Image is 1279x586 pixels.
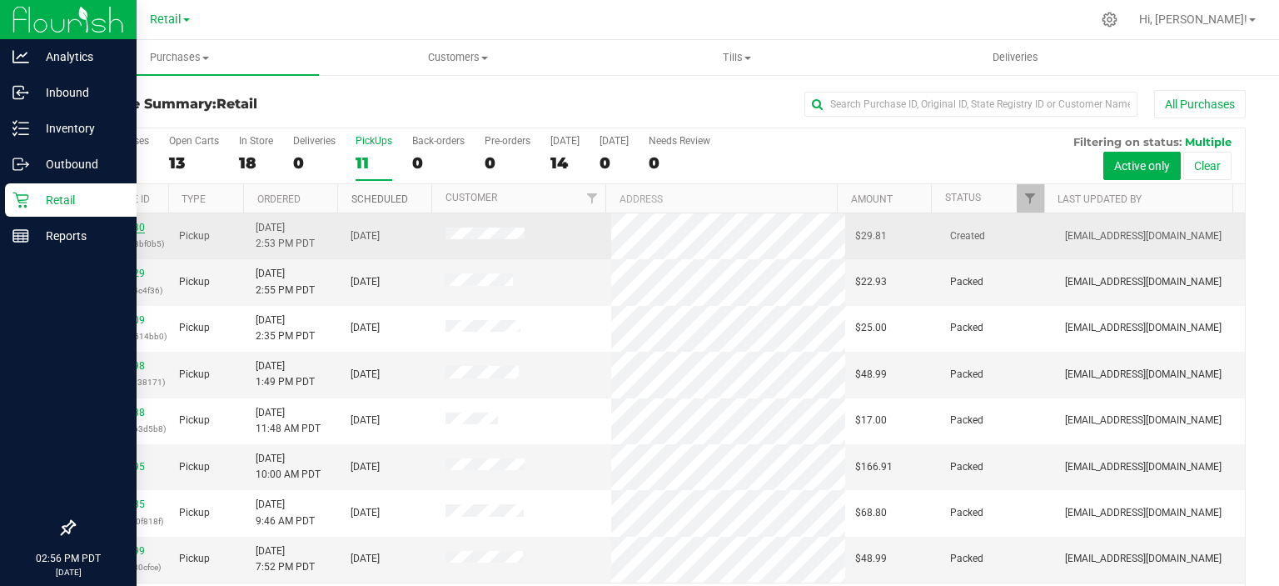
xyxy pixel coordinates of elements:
[605,184,837,213] th: Address
[239,135,273,147] div: In Store
[7,551,129,566] p: 02:56 PM PDT
[1065,551,1222,567] span: [EMAIL_ADDRESS][DOMAIN_NAME]
[40,50,319,65] span: Purchases
[351,505,380,521] span: [DATE]
[1099,12,1120,28] div: Manage settings
[351,413,380,428] span: [DATE]
[851,193,893,205] a: Amount
[950,505,983,521] span: Packed
[599,50,876,65] span: Tills
[256,266,315,298] span: [DATE] 2:55 PM PDT
[351,274,380,290] span: [DATE]
[84,421,159,437] p: (5ce2b0ebba63d5b8)
[855,367,887,383] span: $48.99
[855,551,887,567] span: $48.99
[945,192,981,203] a: Status
[150,13,182,27] span: Retail
[600,135,629,147] div: [DATE]
[950,274,983,290] span: Packed
[1183,152,1232,180] button: Clear
[1065,367,1222,383] span: [EMAIL_ADDRESS][DOMAIN_NAME]
[12,192,29,208] inline-svg: Retail
[950,228,985,244] span: Created
[485,153,530,173] div: 0
[855,320,887,336] span: $25.00
[169,135,219,147] div: Open Carts
[239,153,273,173] div: 18
[29,118,129,138] p: Inventory
[29,83,129,103] p: Inbound
[1073,135,1182,148] span: Filtering on status:
[804,92,1137,117] input: Search Purchase ID, Original ID, State Registry ID or Customer Name...
[179,228,210,244] span: Pickup
[1103,152,1181,180] button: Active only
[855,459,893,475] span: $166.91
[649,135,710,147] div: Needs Review
[485,135,530,147] div: Pre-orders
[256,497,315,528] span: [DATE] 9:46 AM PDT
[40,40,319,75] a: Purchases
[179,551,210,567] span: Pickup
[356,135,392,147] div: PickUps
[600,153,629,173] div: 0
[855,274,887,290] span: $22.93
[84,236,159,252] p: (8f315003478bf0b5)
[445,192,497,203] a: Customer
[12,84,29,101] inline-svg: Inbound
[351,228,380,244] span: [DATE]
[182,193,206,205] a: Type
[12,156,29,173] inline-svg: Outbound
[179,274,210,290] span: Pickup
[12,228,29,244] inline-svg: Reports
[179,459,210,475] span: Pickup
[319,40,598,75] a: Customers
[855,228,887,244] span: $29.81
[950,459,983,475] span: Packed
[1065,459,1222,475] span: [EMAIL_ADDRESS][DOMAIN_NAME]
[293,153,336,173] div: 0
[179,505,210,521] span: Pickup
[412,153,465,173] div: 0
[179,413,210,428] span: Pickup
[649,153,710,173] div: 0
[256,313,315,344] span: [DATE] 2:35 PM PDT
[257,193,301,205] a: Ordered
[950,551,983,567] span: Packed
[1065,413,1222,428] span: [EMAIL_ADDRESS][DOMAIN_NAME]
[1058,193,1142,205] a: Last Updated By
[351,459,380,475] span: [DATE]
[950,413,983,428] span: Packed
[550,153,580,173] div: 14
[12,48,29,65] inline-svg: Analytics
[351,193,408,205] a: Scheduled
[256,405,321,437] span: [DATE] 11:48 AM PDT
[216,96,257,112] span: Retail
[550,135,580,147] div: [DATE]
[169,153,219,173] div: 13
[412,135,465,147] div: Back-orders
[351,551,380,567] span: [DATE]
[855,505,887,521] span: $68.80
[256,358,315,390] span: [DATE] 1:49 PM PDT
[1065,320,1222,336] span: [EMAIL_ADDRESS][DOMAIN_NAME]
[73,97,464,112] h3: Purchase Summary:
[1185,135,1232,148] span: Multiple
[1065,274,1222,290] span: [EMAIL_ADDRESS][DOMAIN_NAME]
[970,50,1061,65] span: Deliveries
[84,559,159,575] p: (f41905d85a80cfce)
[29,190,129,210] p: Retail
[876,40,1155,75] a: Deliveries
[1017,184,1044,213] a: Filter
[351,320,380,336] span: [DATE]
[1154,90,1246,118] button: All Purchases
[351,367,380,383] span: [DATE]
[1065,505,1222,521] span: [EMAIL_ADDRESS][DOMAIN_NAME]
[29,226,129,246] p: Reports
[1065,228,1222,244] span: [EMAIL_ADDRESS][DOMAIN_NAME]
[256,220,315,252] span: [DATE] 2:53 PM PDT
[179,320,210,336] span: Pickup
[84,513,159,529] p: (d1244dc3920f818f)
[256,543,315,575] span: [DATE] 7:52 PM PDT
[84,374,159,390] p: (ca63c198ea138171)
[84,283,159,298] p: (fba62968584c4f36)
